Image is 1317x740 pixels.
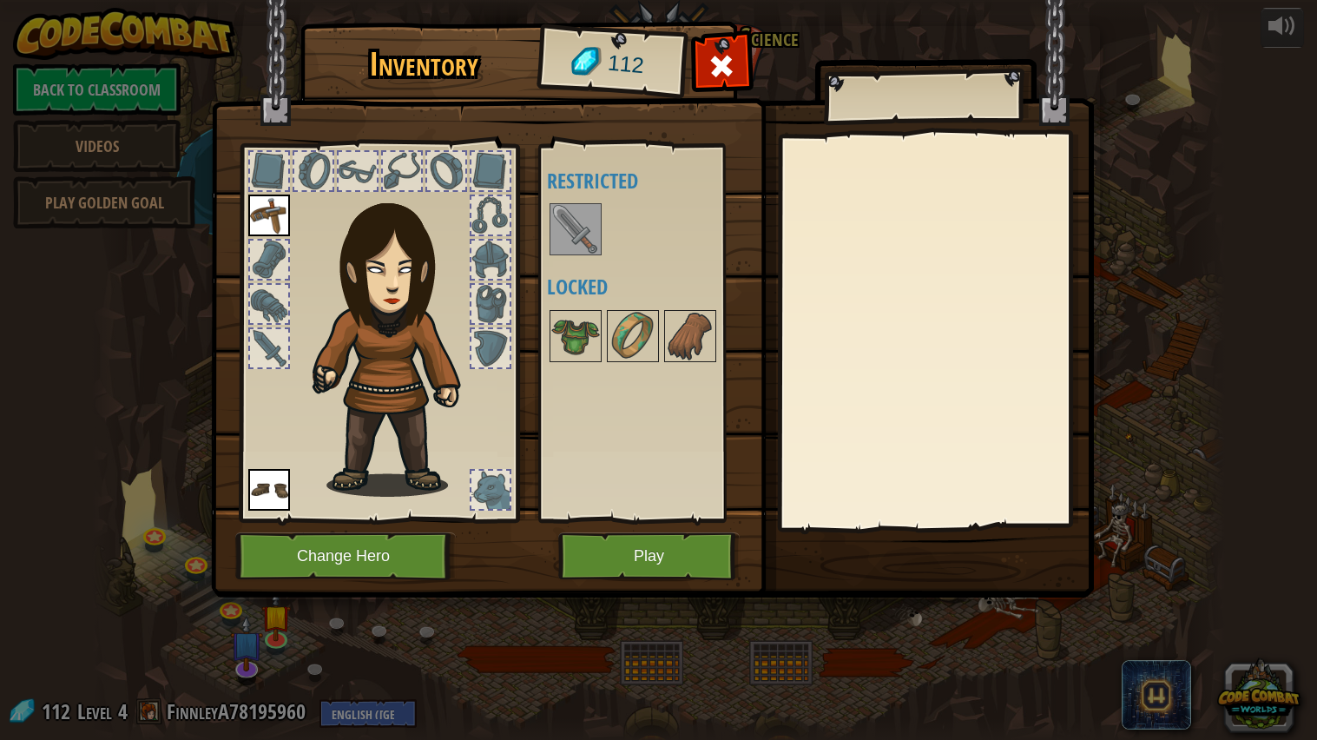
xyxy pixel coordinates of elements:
span: 112 [607,48,646,82]
img: portrait.png [666,312,714,360]
img: portrait.png [248,195,290,236]
img: portrait.png [551,205,600,254]
img: portrait.png [609,312,657,360]
h4: Restricted [547,169,752,192]
img: guardian_hair.png [305,177,491,497]
h1: Inventory [313,46,534,83]
button: Play [558,532,740,580]
button: Change Hero [235,532,456,580]
img: portrait.png [551,312,600,360]
img: portrait.png [248,469,290,511]
h4: Locked [547,275,752,298]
